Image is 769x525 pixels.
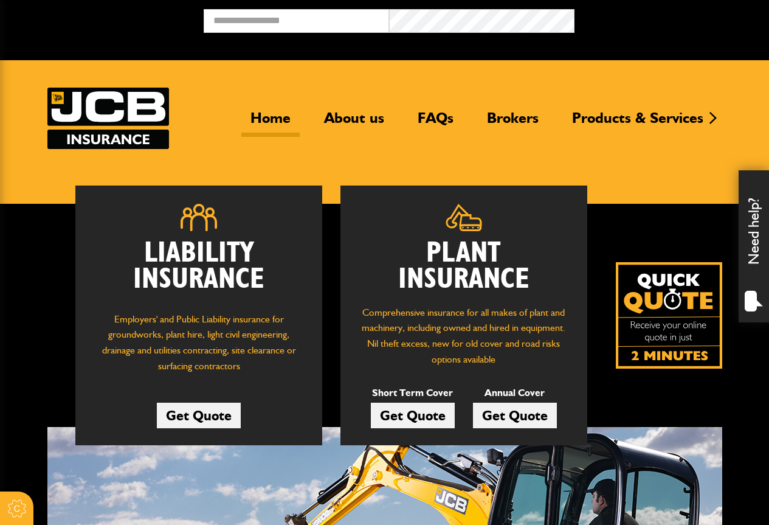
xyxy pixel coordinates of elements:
[563,109,712,137] a: Products & Services
[473,385,557,401] p: Annual Cover
[157,403,241,428] a: Get Quote
[47,88,169,149] a: JCB Insurance Services
[616,262,722,369] a: Get your insurance quote isn just 2-minutes
[478,109,548,137] a: Brokers
[241,109,300,137] a: Home
[94,240,304,299] h2: Liability Insurance
[409,109,463,137] a: FAQs
[371,403,455,428] a: Get Quote
[359,240,569,293] h2: Plant Insurance
[359,305,569,367] p: Comprehensive insurance for all makes of plant and machinery, including owned and hired in equipm...
[616,262,722,369] img: Quick Quote
[94,311,304,380] p: Employers' and Public Liability insurance for groundworks, plant hire, light civil engineering, d...
[371,385,455,401] p: Short Term Cover
[473,403,557,428] a: Get Quote
[739,170,769,322] div: Need help?
[574,9,760,28] button: Broker Login
[315,109,393,137] a: About us
[47,88,169,149] img: JCB Insurance Services logo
